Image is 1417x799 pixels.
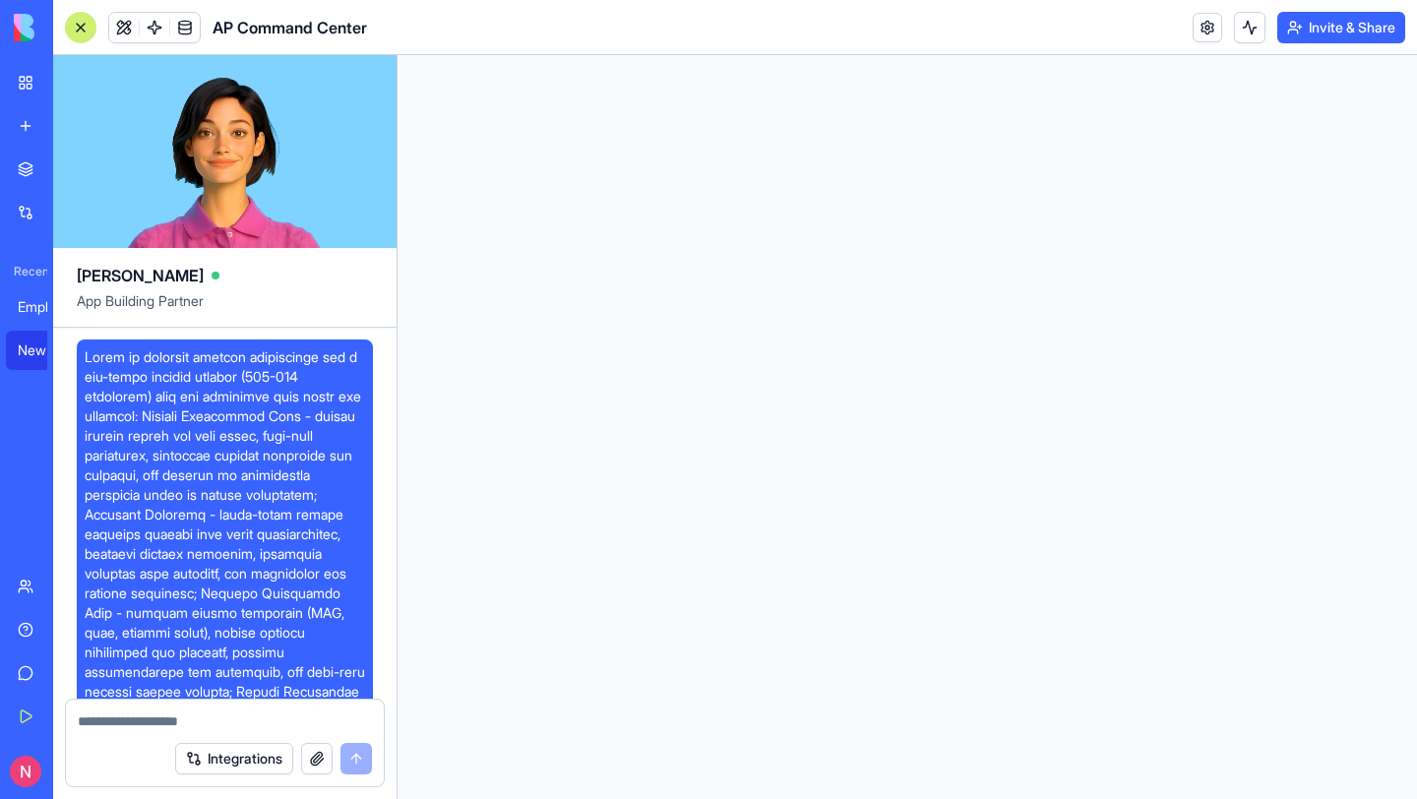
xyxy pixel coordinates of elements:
[77,264,204,287] span: [PERSON_NAME]
[10,756,41,787] img: ACg8ocLcociyy9znLq--h6yEi2cYg3E6pP5UTMLYLOfNa3QwLQ1bTA=s96-c
[6,331,85,370] a: New App
[1277,12,1405,43] button: Invite & Share
[6,264,47,279] span: Recent
[18,297,73,317] div: Employee Directory
[18,340,73,360] div: New App
[6,287,85,327] a: Employee Directory
[213,16,367,39] span: AP Command Center
[175,743,293,774] button: Integrations
[14,14,136,41] img: logo
[77,291,373,327] span: App Building Partner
